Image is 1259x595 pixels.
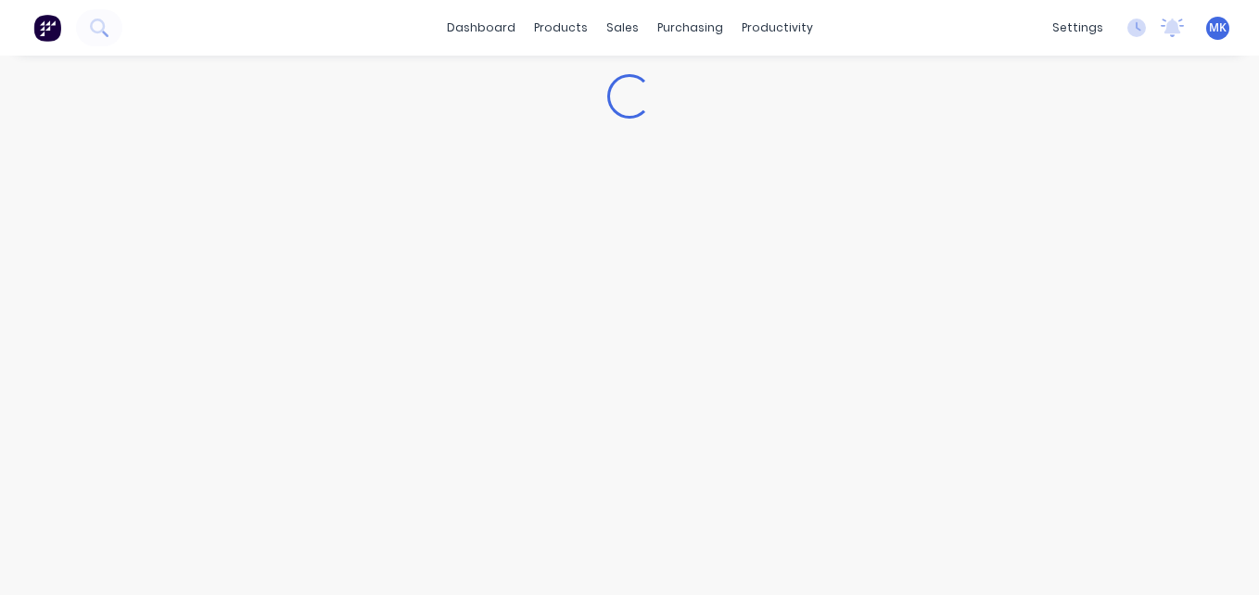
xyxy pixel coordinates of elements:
div: productivity [732,14,822,42]
a: dashboard [438,14,525,42]
div: sales [597,14,648,42]
div: purchasing [648,14,732,42]
img: Factory [33,14,61,42]
div: products [525,14,597,42]
div: settings [1043,14,1113,42]
span: MK [1209,19,1227,36]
